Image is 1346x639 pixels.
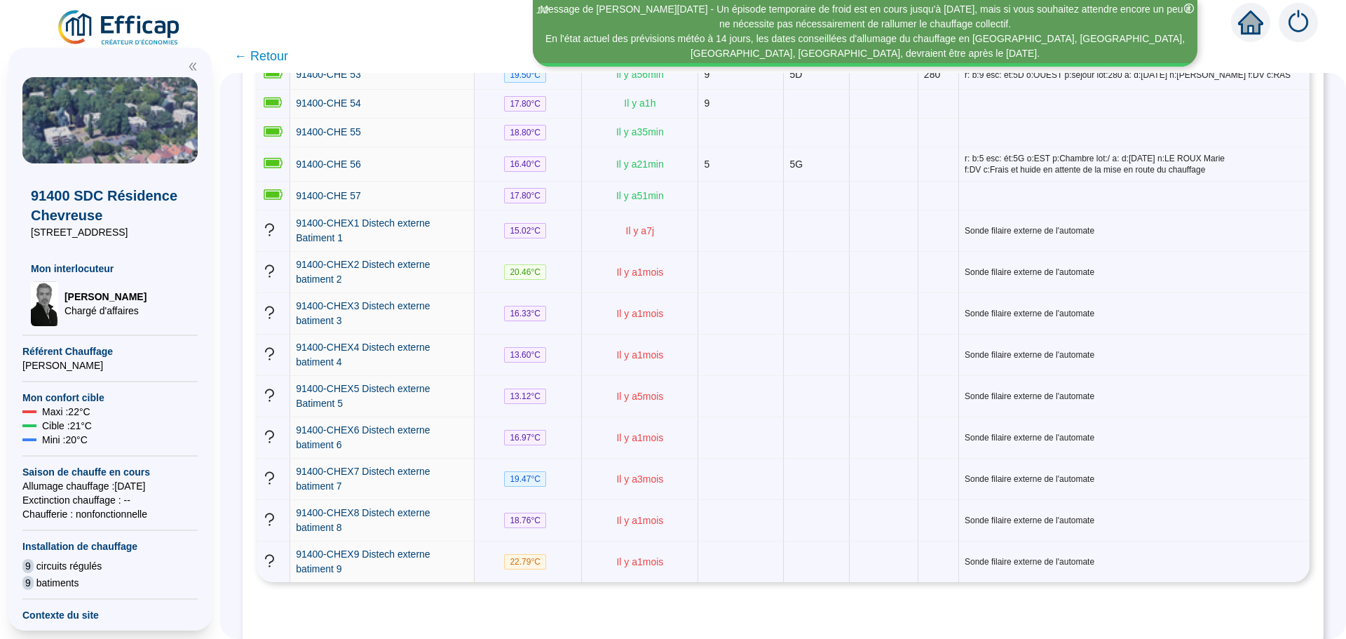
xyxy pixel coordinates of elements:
span: Référent Chauffage [22,344,198,358]
a: 91400-CHE 56 [296,157,361,172]
span: Il y a 1 mois [616,515,663,526]
span: Sonde filaire externe de l'automate [965,432,1304,443]
span: Il y a 1 mois [616,267,663,278]
span: 91400-CHEX6 Distech externe batiment 6 [296,424,430,450]
span: 13.60 °C [504,347,546,363]
span: batiments [36,576,79,590]
span: 19.50 °C [504,67,546,83]
span: 13.12 °C [504,389,546,404]
span: 22.79 °C [504,554,546,570]
span: Sonde filaire externe de l'automate [965,267,1304,278]
span: question [262,305,277,320]
span: [STREET_ADDRESS] [31,225,189,239]
span: 17.80 °C [504,188,546,203]
span: 19.47 °C [504,471,546,487]
a: 91400-CHEX5 Distech externe Batiment 5 [296,382,468,411]
span: Il y a 56 min [616,69,664,80]
a: 91400-CHEX3 Distech externe batiment 3 [296,299,468,328]
span: 16.97 °C [504,430,546,445]
i: 1 / 2 [536,5,549,15]
span: double-left [188,62,198,72]
span: question [262,222,277,237]
span: question [262,553,277,568]
span: Chaufferie : non fonctionnelle [22,507,198,521]
span: 16.33 °C [504,306,546,321]
span: Chargé d'affaires [64,304,147,318]
a: 91400-CHEX8 Distech externe batiment 8 [296,506,468,535]
span: 91400-CHE 56 [296,159,361,170]
span: Il y a 21 min [616,159,664,170]
span: Il y a 1 h [624,97,655,109]
span: circuits régulés [36,559,102,573]
span: Contexte du site [22,608,198,622]
span: 18.76 °C [504,513,546,528]
span: 16.40 °C [504,156,546,172]
span: Cible : 21 °C [42,419,92,433]
span: question [262,264,277,278]
span: close-circle [1184,4,1194,13]
span: 5G [789,159,803,170]
span: 91400-CHE 55 [296,126,361,137]
span: r: b:9 esc: ét:5D o:OUEST p:séjour lot:280 a: d:[DATE] n:[PERSON_NAME] f:DV c:RAS [965,69,1304,81]
span: 91400-CHEX7 Distech externe batiment 7 [296,466,430,492]
span: 17.80 °C [504,96,546,112]
span: 91400 SDC Résidence Chevreuse [31,186,189,225]
span: Il y a 1 mois [616,308,663,319]
span: Sonde filaire externe de l'automate [965,515,1304,526]
span: Il y a 3 mois [616,473,663,485]
span: Saison de chauffe en cours [22,465,198,479]
span: Sonde filaire externe de l'automate [965,349,1304,361]
a: 91400-CHEX7 Distech externe batiment 7 [296,464,468,494]
span: Il y a 1 mois [616,556,663,567]
img: efficap energie logo [56,8,183,48]
img: alerts [1279,3,1318,42]
span: Allumage chauffage : [DATE] [22,479,198,493]
a: 91400-CHEX6 Distech externe batiment 6 [296,423,468,452]
span: 280 [924,69,940,80]
span: r: b:5 esc: ét:5G o:EST p:Chambre lot:/ a: d:[DATE] n:LE ROUX Marie f:DV c:Frais et huide en atte... [965,153,1304,175]
a: 91400-CHE 55 [296,125,361,140]
span: Installation de chauffage [22,539,198,553]
span: 91400-CHE 53 [296,69,361,80]
span: Sonde filaire externe de l'automate [965,391,1304,402]
a: 91400-CHEX9 Distech externe batiment 9 [296,547,468,577]
span: 91400-CHE 54 [296,97,361,109]
a: 91400-CHE 57 [296,189,361,203]
span: Maxi : 22 °C [42,405,90,419]
div: En l'état actuel des prévisions météo à 14 jours, les dates conseillées d'allumage du chauffage e... [535,32,1195,61]
div: Message de [PERSON_NAME][DATE] - Un épisode temporaire de froid est en cours jusqu'à [DATE], mais... [535,2,1195,32]
img: Chargé d'affaires [31,281,59,326]
a: 91400-CHEX2 Distech externe batiment 2 [296,257,468,287]
span: home [1238,10,1263,35]
span: 91400-CHE 57 [296,190,361,201]
span: ← Retour [234,46,288,66]
span: 9 [22,559,34,573]
span: 20.46 °C [504,264,546,280]
span: 9 [22,576,34,590]
span: Sonde filaire externe de l'automate [965,473,1304,485]
span: 91400-CHEX2 Distech externe batiment 2 [296,259,430,285]
span: Mon confort cible [22,391,198,405]
span: Il y a 35 min [616,126,664,137]
span: question [262,429,277,444]
span: Mini : 20 °C [42,433,88,447]
span: question [262,512,277,527]
span: 5D [789,69,802,80]
span: Sonde filaire externe de l'automate [965,308,1304,319]
span: 91400-CHEX8 Distech externe batiment 8 [296,507,430,533]
span: question [262,388,277,403]
span: question [262,347,277,361]
a: 91400-CHEX4 Distech externe batiment 4 [296,340,468,370]
span: Il y a 51 min [616,190,664,201]
a: 91400-CHE 54 [296,96,361,111]
span: Sonde filaire externe de l'automate [965,225,1304,236]
span: Il y a 1 mois [616,349,663,361]
span: [PERSON_NAME] [64,290,147,304]
span: 9 [704,69,709,80]
span: Il y a 5 mois [616,391,663,402]
span: question [262,471,277,485]
span: Sonde filaire externe de l'automate [965,556,1304,567]
span: 9 [704,97,709,109]
span: Il y a 1 mois [616,432,663,443]
a: 91400-CHE 53 [296,67,361,82]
